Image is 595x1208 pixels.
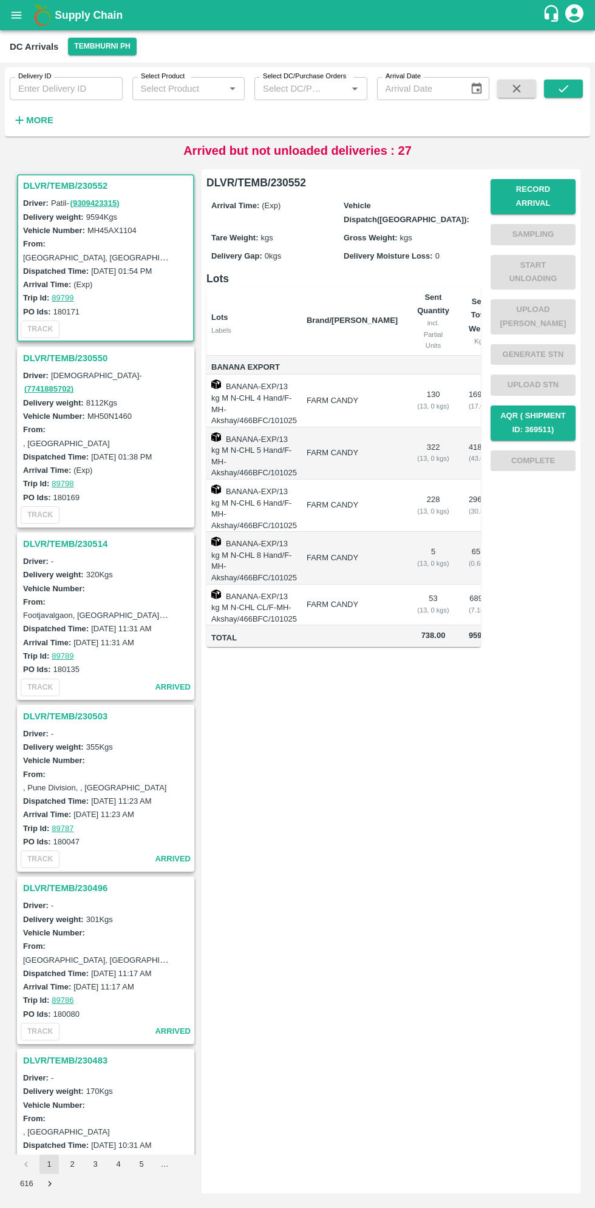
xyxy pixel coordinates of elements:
[141,72,185,81] label: Select Product
[63,1155,82,1174] button: Go to page 2
[73,638,134,647] label: [DATE] 11:31 AM
[136,81,222,97] input: Select Product
[23,969,89,978] label: Dispatched Time:
[23,824,49,833] label: Trip Id:
[23,1101,85,1110] label: Vehicle Number:
[51,1073,53,1082] span: -
[23,439,110,448] label: , [GEOGRAPHIC_DATA]
[51,901,53,910] span: -
[23,493,51,502] label: PO Ids:
[206,427,297,480] td: BANANA-EXP/13 kg M N-CHL 5 Hand/F-MH-Akshay/466BFC/101025
[53,307,80,316] label: 180171
[225,81,240,97] button: Open
[23,955,452,965] label: [GEOGRAPHIC_DATA], [GEOGRAPHIC_DATA], [GEOGRAPHIC_DATA], [GEOGRAPHIC_DATA], [GEOGRAPHIC_DATA]
[51,199,121,208] span: Patil -
[261,233,273,242] span: kgs
[400,233,412,242] span: kgs
[459,532,501,584] td: 65 kg
[73,810,134,819] label: [DATE] 11:23 AM
[386,72,421,81] label: Arrival Date
[23,466,71,475] label: Arrival Time:
[23,371,49,380] label: Driver:
[41,1174,60,1193] button: Go to next page
[155,1159,174,1170] div: …
[23,1053,192,1068] h3: DLVR/TEMB/230483
[23,651,49,660] label: Trip Id:
[155,1025,191,1039] span: arrived
[469,453,492,464] div: ( 43.63 %)
[86,742,113,752] label: 355 Kgs
[23,1114,46,1123] label: From:
[16,1174,37,1193] button: Go to page 616
[297,585,407,626] td: FARM CANDY
[211,251,262,260] label: Delivery Gap:
[469,401,492,412] div: ( 17.62 %)
[407,532,459,584] td: 5
[23,584,85,593] label: Vehicle Number:
[297,480,407,532] td: FARM CANDY
[86,1155,105,1174] button: Go to page 3
[53,837,80,846] label: 180047
[435,251,440,260] span: 0
[23,796,89,806] label: Dispatched Time:
[469,605,492,616] div: ( 7.18 %)
[91,266,152,276] label: [DATE] 01:54 PM
[23,398,84,407] label: Delivery weight:
[23,665,51,674] label: PO Ids:
[262,201,280,210] span: (Exp)
[155,852,191,866] span: arrived
[18,72,51,81] label: Delivery ID
[23,199,49,208] label: Driver:
[68,38,136,55] button: Select DC
[23,350,192,366] h3: DLVR/TEMB/230550
[23,915,84,924] label: Delivery weight:
[24,384,73,393] a: (7741885702)
[23,178,192,194] h3: DLVR/TEMB/230552
[23,1009,51,1019] label: PO Ids:
[417,605,449,616] div: ( 13, 0 kgs)
[206,174,481,191] h6: DLVR/TEMB/230552
[211,325,297,336] div: Labels
[459,585,501,626] td: 689 kg
[39,1155,59,1174] button: page 1
[51,729,53,738] span: -
[344,201,469,223] label: Vehicle Dispatch([GEOGRAPHIC_DATA]):
[206,532,297,584] td: BANANA-EXP/13 kg M N-CHL 8 Hand/F-MH-Akshay/466BFC/101025
[73,280,92,289] label: (Exp)
[469,631,509,640] span: 9594.00 Kg
[23,756,85,765] label: Vehicle Number:
[155,680,191,694] span: arrived
[23,928,85,937] label: Vehicle Number:
[206,585,297,626] td: BANANA-EXP/13 kg M N-CHL CL/F-MH-Akshay/466BFC/101025
[297,532,407,584] td: FARM CANDY
[23,1073,49,1082] label: Driver:
[23,1127,110,1136] label: , [GEOGRAPHIC_DATA]
[469,297,495,333] b: Sent Total Weight
[23,610,419,620] label: Footjavalgaon, [GEOGRAPHIC_DATA], [GEOGRAPHIC_DATA], [GEOGRAPHIC_DATA], [GEOGRAPHIC_DATA]
[23,557,49,566] label: Driver:
[407,585,459,626] td: 53
[417,453,449,464] div: ( 13, 0 kgs)
[542,4,563,26] div: customer-support
[23,452,89,461] label: Dispatched Time:
[23,280,71,289] label: Arrival Time:
[23,837,51,846] label: PO Ids:
[417,558,449,569] div: ( 13, 0 kgs)
[23,982,71,991] label: Arrival Time:
[469,336,492,347] div: Kgs
[459,427,501,480] td: 4186 kg
[10,77,123,100] input: Enter Delivery ID
[23,536,192,552] h3: DLVR/TEMB/230514
[23,729,49,738] label: Driver:
[86,212,117,222] label: 9594 Kgs
[417,401,449,412] div: ( 13, 0 kgs)
[53,665,80,674] label: 180135
[23,597,46,606] label: From:
[10,39,58,55] div: DC Arrivals
[347,81,362,97] button: Open
[417,317,449,351] div: incl. Partial Units
[297,375,407,427] td: FARM CANDY
[23,624,89,633] label: Dispatched Time:
[2,1,30,29] button: open drawer
[23,293,49,302] label: Trip Id:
